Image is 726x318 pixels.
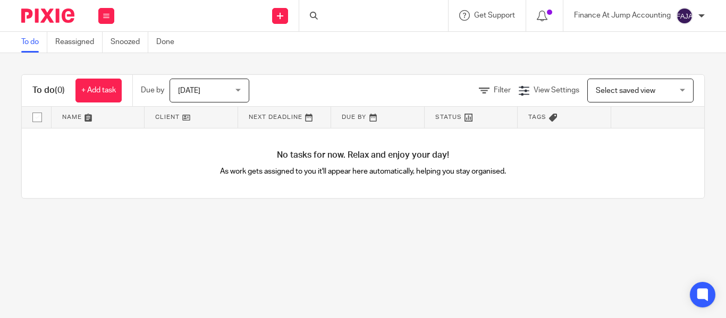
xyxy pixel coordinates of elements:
[22,150,704,161] h4: No tasks for now. Relax and enjoy your day!
[494,87,511,94] span: Filter
[21,32,47,53] a: To do
[192,166,534,177] p: As work gets assigned to you it'll appear here automatically, helping you stay organised.
[141,85,164,96] p: Due by
[75,79,122,102] a: + Add task
[596,87,655,94] span: Select saved view
[178,87,200,94] span: [DATE]
[528,114,546,120] span: Tags
[21,8,74,23] img: Pixie
[474,12,515,19] span: Get Support
[111,32,148,53] a: Snoozed
[32,85,65,96] h1: To do
[156,32,182,53] a: Done
[534,87,579,94] span: View Settings
[574,10,671,21] p: Finance At Jump Accounting
[55,86,65,94] span: (0)
[55,32,103,53] a: Reassigned
[676,7,693,24] img: svg%3E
